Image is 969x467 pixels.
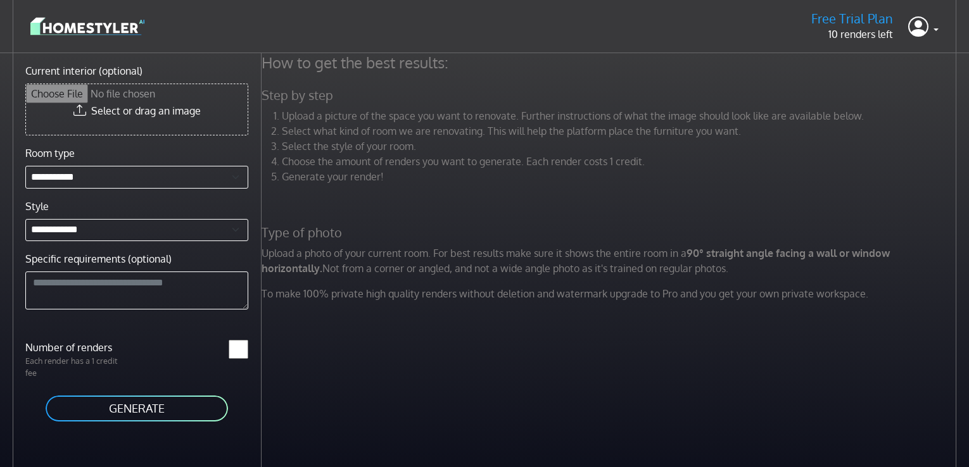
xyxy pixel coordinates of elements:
[25,199,49,214] label: Style
[282,169,959,184] li: Generate your render!
[282,154,959,169] li: Choose the amount of renders you want to generate. Each render costs 1 credit.
[44,394,229,423] button: GENERATE
[254,246,967,276] p: Upload a photo of your current room. For best results make sure it shows the entire room in a Not...
[811,27,893,42] p: 10 renders left
[282,123,959,139] li: Select what kind of room we are renovating. This will help the platform place the furniture you w...
[30,15,144,37] img: logo-3de290ba35641baa71223ecac5eacb59cb85b4c7fdf211dc9aaecaaee71ea2f8.svg
[254,53,967,72] h4: How to get the best results:
[282,108,959,123] li: Upload a picture of the space you want to renovate. Further instructions of what the image should...
[254,286,967,301] p: To make 100% private high quality renders without deletion and watermark upgrade to Pro and you g...
[254,225,967,240] h5: Type of photo
[25,63,142,78] label: Current interior (optional)
[18,340,137,355] label: Number of renders
[18,355,137,379] p: Each render has a 1 credit fee
[25,146,75,161] label: Room type
[282,139,959,154] li: Select the style of your room.
[254,87,967,103] h5: Step by step
[25,251,172,266] label: Specific requirements (optional)
[811,11,893,27] h5: Free Trial Plan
